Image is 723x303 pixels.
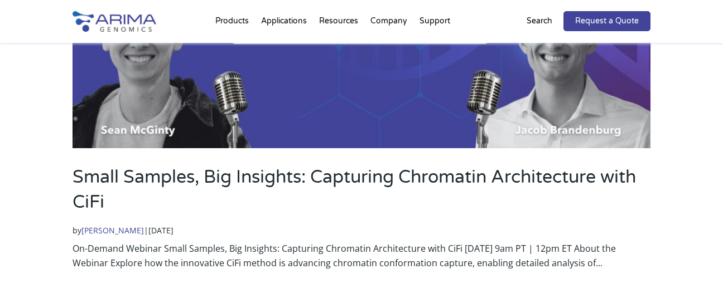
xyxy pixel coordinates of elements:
[73,223,651,238] p: by |
[73,11,156,32] img: Arima-Genomics-logo
[527,14,552,28] p: Search
[73,167,636,213] a: Small Samples, Big Insights: Capturing Chromatin Architecture with CiFi
[81,225,144,236] a: [PERSON_NAME]
[563,11,650,31] a: Request a Quote
[148,225,173,236] span: [DATE]
[667,250,723,303] iframe: Chat Widget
